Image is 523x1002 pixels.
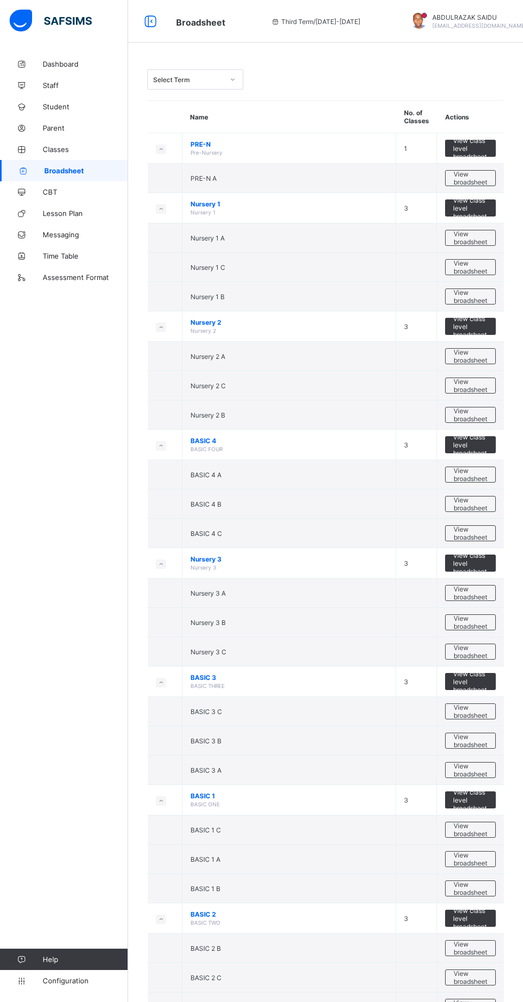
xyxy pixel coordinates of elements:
a: View class level broadsheet [445,910,496,918]
a: View broadsheet [445,288,496,296]
a: View class level broadsheet [445,555,496,563]
span: View broadsheet [454,259,487,275]
span: Nursery 3 B [191,619,226,627]
span: View broadsheet [454,585,487,601]
span: View broadsheet [454,407,487,423]
span: PRE-N [191,140,388,148]
span: PRE-N A [191,174,217,182]
a: View broadsheet [445,407,496,415]
span: Messaging [43,230,128,239]
a: View broadsheet [445,644,496,652]
span: Nursery 3 [191,564,216,571]
span: BASIC 2 B [191,944,221,952]
span: Student [43,102,128,111]
span: View class level broadsheet [453,137,488,161]
span: session/term information [271,18,360,26]
span: View broadsheet [454,851,487,867]
span: View broadsheet [454,230,487,246]
a: View broadsheet [445,230,496,238]
span: BASIC 2 C [191,974,221,982]
span: BASIC 1 C [191,826,221,834]
a: View class level broadsheet [445,673,496,681]
span: View broadsheet [454,762,487,778]
span: BASIC 2 [191,910,388,918]
span: View broadsheet [454,644,487,660]
span: BASIC TWO [191,919,220,926]
span: Nursery 2 B [191,411,225,419]
a: View broadsheet [445,733,496,741]
div: Select Term [153,76,224,84]
a: View broadsheet [445,940,496,948]
span: View broadsheet [454,614,487,630]
span: Staff [43,81,128,90]
a: View broadsheet [445,822,496,830]
a: View broadsheet [445,378,496,386]
span: 3 [404,796,408,804]
span: Nursery 2 [191,318,388,326]
span: Nursery 2 A [191,352,225,360]
a: View class level broadsheet [445,791,496,799]
span: Assessment Format [43,273,128,282]
span: BASIC FOUR [191,446,223,452]
th: No. of Classes [396,101,437,133]
img: safsims [10,10,92,32]
a: View broadsheet [445,585,496,593]
span: View broadsheet [454,880,487,896]
span: View broadsheet [454,378,487,394]
a: View broadsheet [445,467,496,475]
span: Nursery 1 [191,209,216,215]
span: BASIC THREE [191,683,225,689]
a: View class level broadsheet [445,318,496,326]
span: View broadsheet [454,525,487,541]
a: View broadsheet [445,259,496,267]
span: View class level broadsheet [453,788,488,812]
span: Nursery 1 A [191,234,225,242]
span: Nursery 2 C [191,382,226,390]
span: Classes [43,145,128,154]
span: 3 [404,323,408,331]
th: Name [182,101,396,133]
span: CBT [43,188,128,196]
span: View class level broadsheet [453,433,488,457]
span: BASIC 4 [191,437,388,445]
span: Nursery 1 [191,200,388,208]
span: Nursery 2 [191,327,216,334]
a: View broadsheet [445,762,496,770]
a: View broadsheet [445,614,496,622]
a: View broadsheet [445,880,496,888]
span: BASIC 3 A [191,766,221,774]
span: Parent [43,124,128,132]
span: View broadsheet [454,940,487,956]
span: Nursery 3 A [191,589,226,597]
span: Lesson Plan [43,209,128,218]
span: Nursery 1 B [191,293,225,301]
a: View class level broadsheet [445,436,496,444]
a: View broadsheet [445,703,496,711]
span: View broadsheet [454,822,487,838]
span: 3 [404,678,408,686]
a: View broadsheet [445,851,496,859]
span: Nursery 3 [191,555,388,563]
a: View broadsheet [445,170,496,178]
span: Help [43,955,128,964]
a: View broadsheet [445,969,496,977]
span: Configuration [43,976,128,985]
span: 3 [404,559,408,567]
a: View class level broadsheet [445,140,496,148]
span: View broadsheet [454,969,487,985]
span: BASIC 3 B [191,737,221,745]
span: 3 [404,915,408,923]
span: Pre-Nursery [191,149,223,156]
span: View class level broadsheet [453,196,488,220]
span: View broadsheet [454,348,487,364]
span: View class level broadsheet [453,315,488,339]
span: BASIC 4 A [191,471,221,479]
span: BASIC 4 B [191,500,221,508]
span: View broadsheet [454,170,487,186]
span: BASIC 4 C [191,530,222,538]
span: BASIC 3 [191,674,388,682]
span: 1 [404,145,407,153]
span: Nursery 3 C [191,648,226,656]
span: Time Table [43,252,128,260]
span: BASIC 3 C [191,708,222,716]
